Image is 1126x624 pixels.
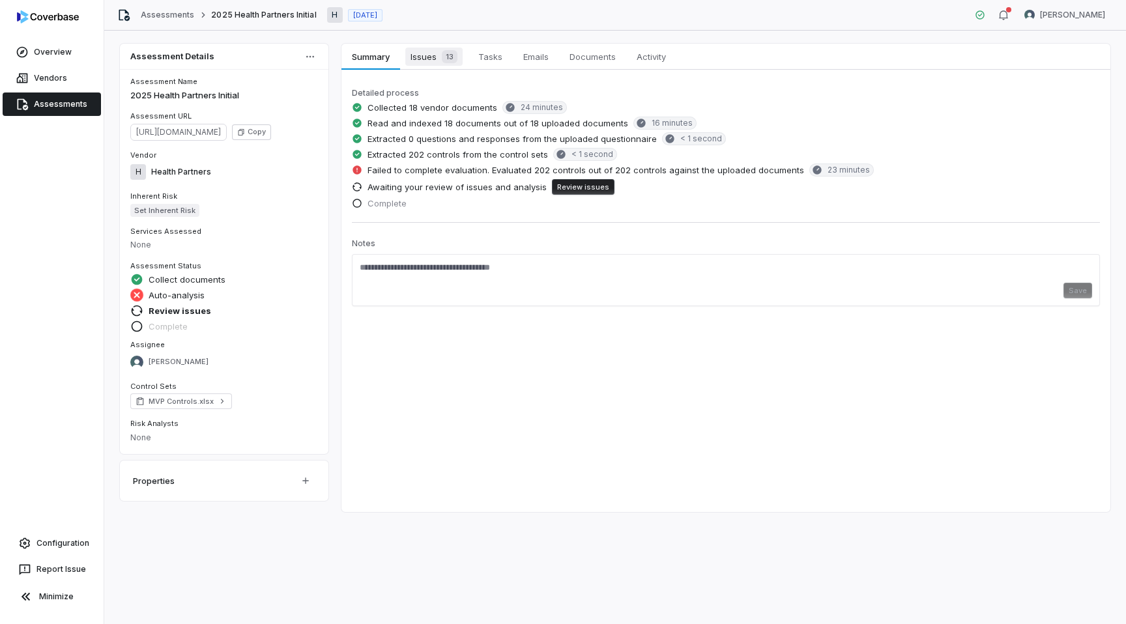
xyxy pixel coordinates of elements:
[5,584,98,610] button: Minimize
[130,393,232,409] a: MVP Controls.xlsx
[17,10,79,23] img: logo-D7KZi-bG.svg
[473,48,508,65] span: Tasks
[211,10,316,20] span: 2025 Health Partners Initial
[130,227,201,236] span: Services Assessed
[1024,10,1035,20] img: Sayantan Bhattacherjee avatar
[405,48,463,66] span: Issues
[368,197,407,209] span: Complete
[3,92,101,116] a: Assessments
[552,179,614,195] button: Review issues
[652,118,693,128] span: 16 minutes
[130,52,214,61] span: Assessment Details
[571,149,613,160] span: < 1 second
[352,85,1100,101] p: Detailed process
[149,320,188,332] span: Complete
[130,240,151,249] span: None
[5,532,98,555] a: Configuration
[564,48,621,65] span: Documents
[368,102,497,113] span: Collected 18 vendor documents
[130,433,151,442] span: None
[353,10,377,20] span: [DATE]
[5,558,98,581] button: Report Issue
[130,150,156,160] span: Vendor
[232,124,271,140] button: Copy
[130,77,197,86] span: Assessment Name
[130,124,227,141] span: https://dashboard.coverbase.app/assessments/cbqsrw_4e18ae83a24548f29a3cf004ac661e1c
[368,149,548,160] span: Extracted 202 controls from the control sets
[149,289,205,301] span: Auto-analysis
[130,111,192,121] span: Assessment URL
[149,305,211,317] span: Review issues
[368,164,804,176] span: Failed to complete evaluation. Evaluated 202 controls out of 202 controls against the uploaded do...
[347,48,394,65] span: Summary
[518,48,554,65] span: Emails
[149,396,214,406] span: MVP Controls.xlsx
[631,48,671,65] span: Activity
[521,102,563,113] span: 24 minutes
[352,238,1100,254] p: Notes
[130,204,199,217] span: Set Inherent Risk
[3,40,101,64] a: Overview
[130,261,201,270] span: Assessment Status
[828,165,870,175] span: 23 minutes
[141,10,194,20] a: Assessments
[368,181,547,193] span: Awaiting your review of issues and analysis
[3,66,101,90] a: Vendors
[130,191,177,201] span: Inherent Risk
[130,419,179,428] span: Risk Analysts
[680,134,722,144] span: < 1 second
[130,89,318,102] p: 2025 Health Partners Initial
[130,382,177,391] span: Control Sets
[130,340,165,349] span: Assignee
[1017,5,1113,25] button: Sayantan Bhattacherjee avatar[PERSON_NAME]
[1040,10,1105,20] span: [PERSON_NAME]
[442,50,457,63] span: 13
[151,167,211,177] span: Health Partners
[126,158,215,186] button: HHealth Partners
[149,274,225,285] span: Collect documents
[368,133,657,145] span: Extracted 0 questions and responses from the uploaded questionnaire
[368,117,628,129] span: Read and indexed 18 documents out of 18 uploaded documents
